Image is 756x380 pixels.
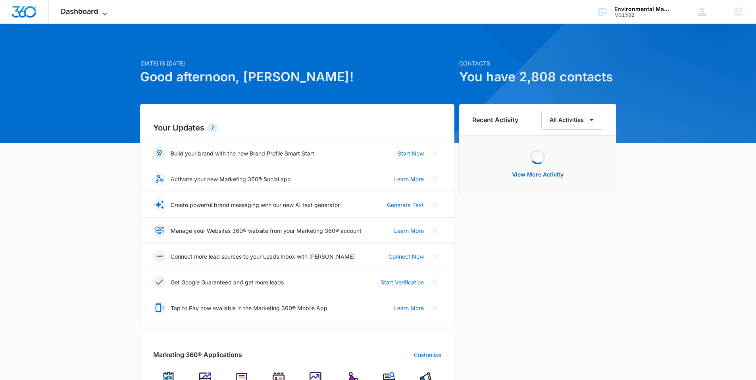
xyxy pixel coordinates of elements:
[140,67,454,86] h1: Good afternoon, [PERSON_NAME]!
[389,252,424,261] a: Connect Now
[153,122,441,134] h2: Your Updates
[614,12,672,18] div: account id
[153,350,242,359] h2: Marketing 360® Applications
[429,224,441,237] button: Close
[381,278,424,286] a: Start Verification
[394,226,424,235] a: Learn More
[429,173,441,185] button: Close
[429,250,441,263] button: Close
[429,198,441,211] button: Close
[387,201,424,209] a: Generate Text
[171,304,327,312] p: Tap to Pay now available in the Marketing 360® Mobile App
[541,110,603,130] button: All Activities
[394,175,424,183] a: Learn More
[459,59,616,67] p: Contacts
[429,147,441,159] button: Close
[614,6,672,12] div: account name
[414,351,441,359] a: Customize
[394,304,424,312] a: Learn More
[472,115,518,125] h6: Recent Activity
[459,67,616,86] h1: You have 2,808 contacts
[171,175,291,183] p: Activate your new Marketing 360® Social app
[171,201,340,209] p: Create powerful brand messaging with our new AI text generator
[171,149,314,157] p: Build your brand with the new Brand Profile Smart Start
[171,278,284,286] p: Get Google Guaranteed and get more leads
[208,123,217,132] div: 7
[140,59,454,67] p: [DATE] is [DATE]
[171,252,355,261] p: Connect more lead sources to your Leads Inbox with [PERSON_NAME]
[504,165,571,184] button: View More Activity
[429,276,441,288] button: Close
[429,301,441,314] button: Close
[61,7,98,15] span: Dashboard
[398,149,424,157] a: Start Now
[171,226,362,235] p: Manage your Websites 360® website from your Marketing 360® account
